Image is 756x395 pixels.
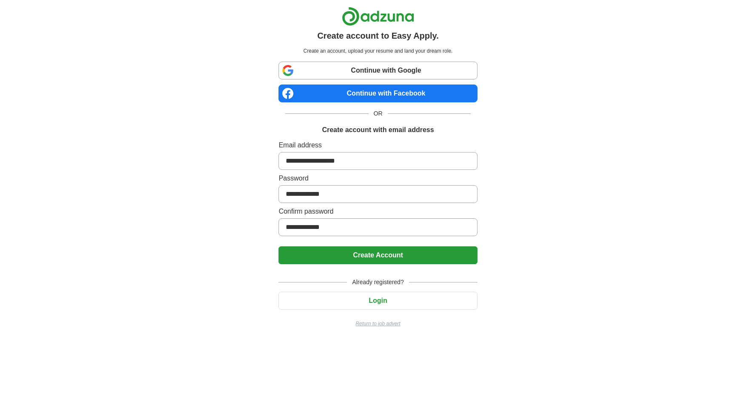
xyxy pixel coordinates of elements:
label: Confirm password [279,206,477,217]
img: Adzuna logo [342,7,414,26]
a: Login [279,297,477,304]
a: Continue with Facebook [279,85,477,102]
h1: Create account to Easy Apply. [317,29,439,42]
button: Create Account [279,246,477,264]
a: Return to job advert [279,320,477,327]
span: Already registered? [347,278,409,287]
span: OR [369,109,388,118]
h1: Create account with email address [322,125,434,135]
p: Create an account, upload your resume and land your dream role. [280,47,475,55]
label: Email address [279,140,477,150]
label: Password [279,173,477,183]
a: Continue with Google [279,62,477,79]
button: Login [279,292,477,310]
